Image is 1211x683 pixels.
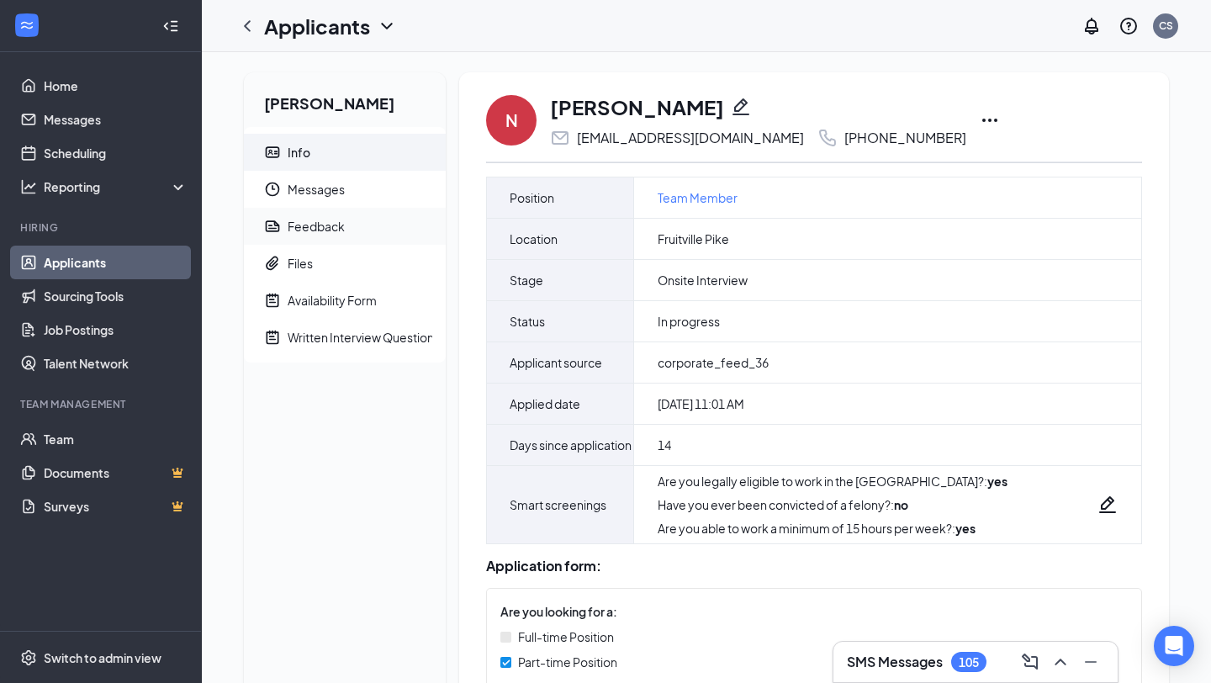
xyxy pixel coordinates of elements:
[486,558,1142,574] div: Application form:
[518,627,614,646] span: Full-time Position
[20,649,37,666] svg: Settings
[19,17,35,34] svg: WorkstreamLogo
[577,130,804,146] div: [EMAIL_ADDRESS][DOMAIN_NAME]
[959,655,979,670] div: 105
[377,16,397,36] svg: ChevronDown
[20,397,184,411] div: Team Management
[288,292,377,309] div: Availability Form
[44,246,188,279] a: Applicants
[288,144,310,161] div: Info
[264,329,281,346] svg: NoteActive
[658,496,1007,513] div: Have you ever been convicted of a felony? :
[987,474,1007,489] strong: yes
[44,69,188,103] a: Home
[510,435,632,455] span: Days since application
[20,220,184,235] div: Hiring
[658,437,671,453] span: 14
[550,128,570,148] svg: Email
[44,490,188,523] a: SurveysCrown
[658,272,748,289] span: Onsite Interview
[44,456,188,490] a: DocumentsCrown
[1081,652,1101,672] svg: Minimize
[550,93,724,121] h1: [PERSON_NAME]
[44,178,188,195] div: Reporting
[510,352,602,373] span: Applicant source
[288,218,345,235] div: Feedback
[658,473,1007,490] div: Are you legally eligible to work in the [GEOGRAPHIC_DATA]? :
[264,181,281,198] svg: Clock
[1020,652,1040,672] svg: ComposeMessage
[44,279,188,313] a: Sourcing Tools
[847,653,943,671] h3: SMS Messages
[1077,649,1104,675] button: Minimize
[244,134,446,171] a: ContactCardInfo
[264,12,370,40] h1: Applicants
[288,329,440,346] div: Written Interview Questions
[844,130,966,146] div: [PHONE_NUMBER]
[1097,495,1118,515] svg: Pencil
[1081,16,1102,36] svg: Notifications
[264,255,281,272] svg: Paperclip
[980,110,1000,130] svg: Ellipses
[500,602,617,621] span: Are you looking for a:
[244,282,446,319] a: NoteActiveAvailability Form
[288,171,432,208] span: Messages
[1050,652,1071,672] svg: ChevronUp
[44,347,188,380] a: Talent Network
[288,255,313,272] div: Files
[510,188,554,208] span: Position
[264,292,281,309] svg: NoteActive
[244,319,446,356] a: NoteActiveWritten Interview Questions
[658,313,720,330] span: In progress
[510,311,545,331] span: Status
[44,313,188,347] a: Job Postings
[510,229,558,249] span: Location
[658,395,744,412] span: [DATE] 11:01 AM
[244,171,446,208] a: ClockMessages
[264,218,281,235] svg: Report
[20,178,37,195] svg: Analysis
[162,18,179,34] svg: Collapse
[1047,649,1074,675] button: ChevronUp
[44,136,188,170] a: Scheduling
[518,653,617,671] span: Part-time Position
[731,97,751,117] svg: Pencil
[44,103,188,136] a: Messages
[44,649,161,666] div: Switch to admin view
[658,354,769,371] span: corporate_feed_36
[510,270,543,290] span: Stage
[1017,649,1044,675] button: ComposeMessage
[264,144,281,161] svg: ContactCard
[1154,626,1194,666] div: Open Intercom Messenger
[244,72,446,127] h2: [PERSON_NAME]
[510,495,606,515] span: Smart screenings
[894,497,908,512] strong: no
[658,520,1007,537] div: Are you able to work a minimum of 15 hours per week? :
[658,188,738,207] a: Team Member
[244,245,446,282] a: PaperclipFiles
[237,16,257,36] svg: ChevronLeft
[658,230,729,247] span: Fruitville Pike
[244,208,446,245] a: ReportFeedback
[817,128,838,148] svg: Phone
[44,422,188,456] a: Team
[1118,16,1139,36] svg: QuestionInfo
[955,521,976,536] strong: yes
[510,394,580,414] span: Applied date
[505,109,518,132] div: N
[1159,19,1173,33] div: CS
